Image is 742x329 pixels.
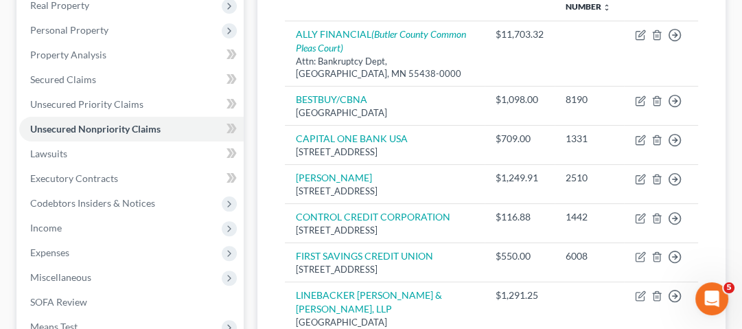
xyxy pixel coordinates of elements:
[566,171,613,185] div: 2510
[296,133,408,144] a: CAPITAL ONE BANK USA
[296,106,474,120] div: [GEOGRAPHIC_DATA]
[30,148,67,159] span: Lawsuits
[496,93,544,106] div: $1,098.00
[296,28,466,54] i: (Butler County Common Pleas Court)
[496,27,544,41] div: $11,703.32
[30,247,69,258] span: Expenses
[723,282,734,293] span: 5
[296,263,474,276] div: [STREET_ADDRESS]
[30,296,87,308] span: SOFA Review
[19,141,244,166] a: Lawsuits
[30,123,161,135] span: Unsecured Nonpriority Claims
[30,271,91,283] span: Miscellaneous
[19,67,244,92] a: Secured Claims
[496,132,544,146] div: $709.00
[296,55,474,80] div: Attn: Bankruptcy Dept, [GEOGRAPHIC_DATA], MN 55438-0000
[296,146,474,159] div: [STREET_ADDRESS]
[19,92,244,117] a: Unsecured Priority Claims
[296,250,433,262] a: FIRST SAVINGS CREDIT UNION
[566,249,613,263] div: 6008
[296,93,367,105] a: BESTBUY/CBNA
[603,3,611,12] i: unfold_more
[30,24,108,36] span: Personal Property
[30,172,118,184] span: Executory Contracts
[19,166,244,191] a: Executory Contracts
[496,249,544,263] div: $550.00
[19,290,244,315] a: SOFA Review
[296,289,442,315] a: LINEBACKER [PERSON_NAME] & [PERSON_NAME], LLP
[296,172,372,183] a: [PERSON_NAME]
[566,93,613,106] div: 8190
[296,211,450,223] a: CONTROL CREDIT CORPORATION
[496,288,544,302] div: $1,291.25
[30,49,106,60] span: Property Analysis
[566,210,613,224] div: 1442
[30,98,143,110] span: Unsecured Priority Claims
[19,43,244,67] a: Property Analysis
[695,282,728,315] iframe: Intercom live chat
[296,316,474,329] div: [GEOGRAPHIC_DATA]
[496,210,544,224] div: $116.88
[566,132,613,146] div: 1331
[19,117,244,141] a: Unsecured Nonpriority Claims
[30,197,155,209] span: Codebtors Insiders & Notices
[296,28,466,54] a: ALLY FINANCIAL(Butler County Common Pleas Court)
[30,222,62,234] span: Income
[296,224,474,237] div: [STREET_ADDRESS]
[30,73,96,85] span: Secured Claims
[296,185,474,198] div: [STREET_ADDRESS]
[496,171,544,185] div: $1,249.91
